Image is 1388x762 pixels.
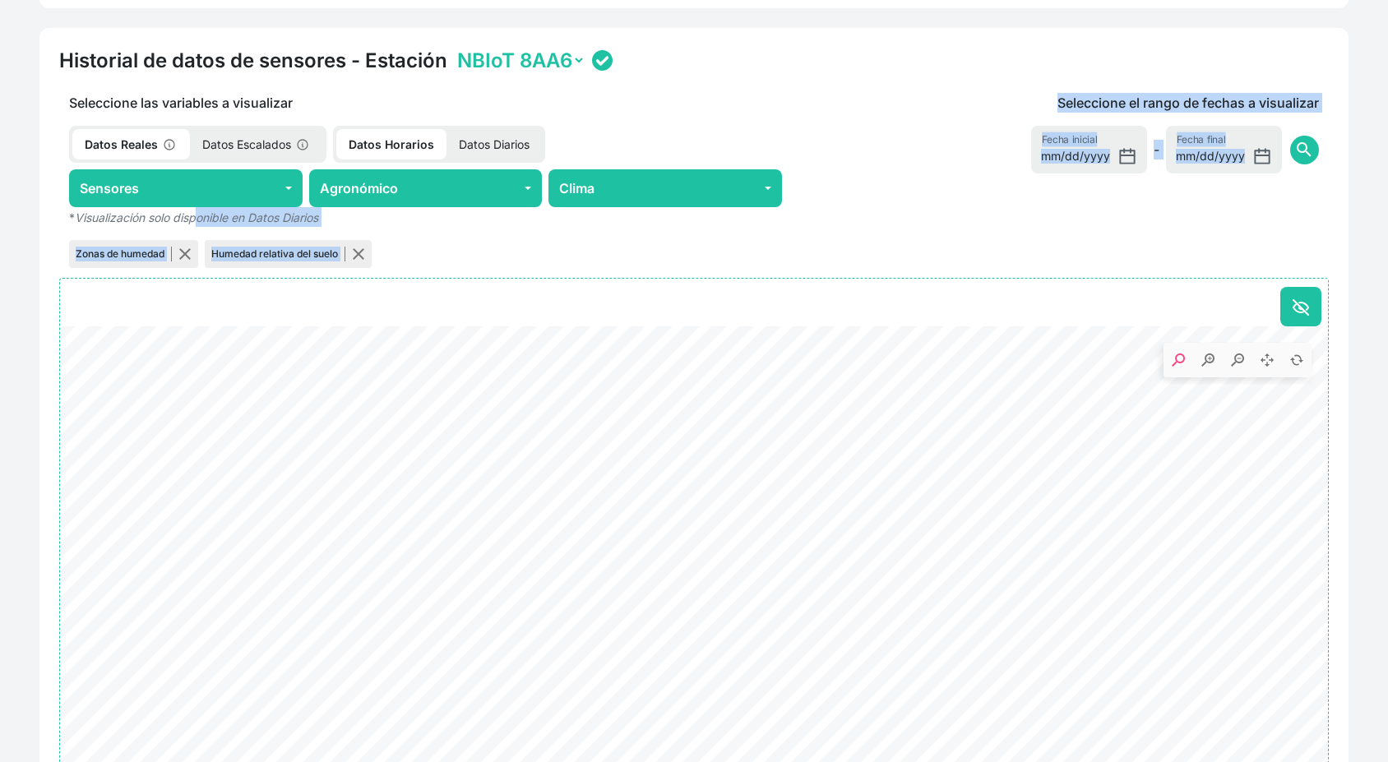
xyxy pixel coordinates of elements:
[72,129,190,159] p: Datos Reales
[76,247,172,261] p: Zonas de humedad
[1294,140,1314,159] span: search
[211,247,345,261] p: Humedad relativa del suelo
[1057,93,1319,113] p: Seleccione el rango de fechas a visualizar
[1231,353,1244,367] g: Zoom out
[336,129,446,159] p: Datos Horarios
[1290,353,1303,367] g: Reset
[309,169,543,207] button: Agronómico
[75,210,318,224] em: Visualización solo disponible en Datos Diarios
[548,169,782,207] button: Clima
[1201,353,1214,367] g: Zoom in
[1290,136,1319,164] button: search
[1154,140,1159,159] span: -
[69,169,303,207] button: Sensores
[454,48,585,73] select: Station selector
[59,93,792,113] p: Seleccione las variables a visualizar
[1280,287,1321,326] button: Ocultar todo
[59,48,447,73] h4: Historial de datos de sensores - Estación
[446,129,542,159] p: Datos Diarios
[1261,353,1274,367] g: Pan
[190,129,323,159] p: Datos Escalados
[1172,353,1185,367] g: Zoom
[592,50,613,71] img: status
